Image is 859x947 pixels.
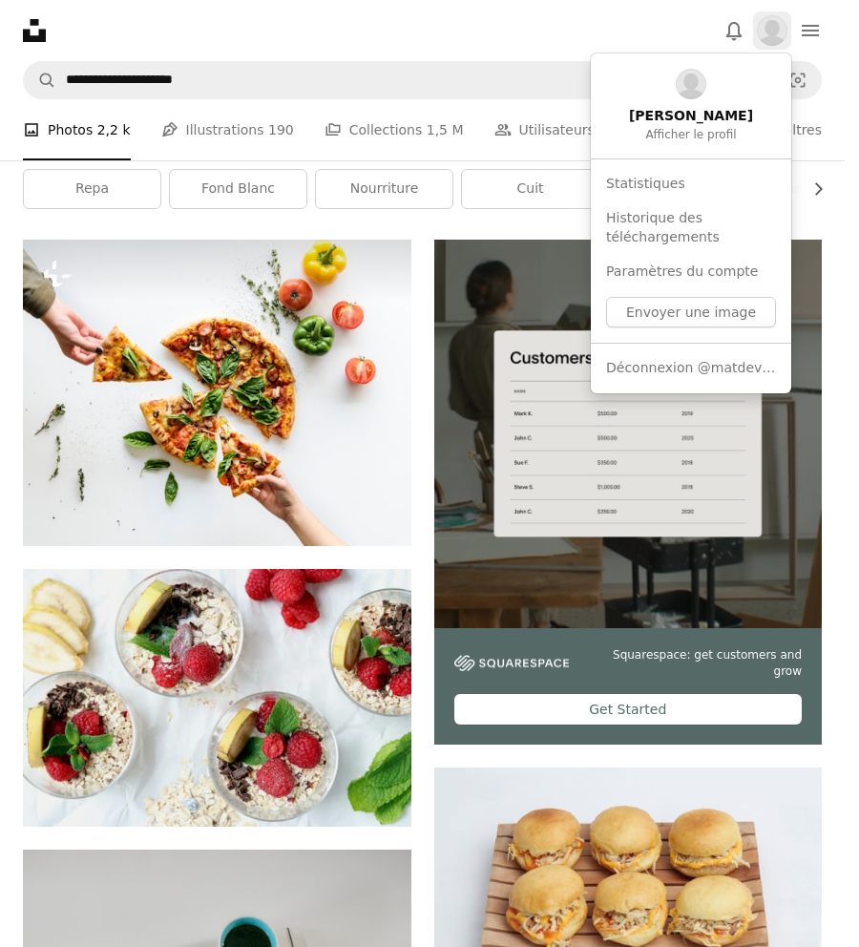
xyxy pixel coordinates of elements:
span: Afficher le profil [645,128,736,143]
a: Statistiques [598,167,784,201]
a: Historique des téléchargements [598,201,784,255]
button: Profil [753,11,791,50]
span: Déconnexion @matdev007 [606,359,776,378]
span: [PERSON_NAME] [629,107,753,126]
div: Profil [591,53,791,393]
img: Avatar de l’utilisateur Matthias Heyvaert [676,69,706,99]
a: Paramètres du compte [598,255,784,289]
button: Envoyer une image [606,297,776,327]
img: Avatar de l’utilisateur Matthias Heyvaert [757,15,787,46]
